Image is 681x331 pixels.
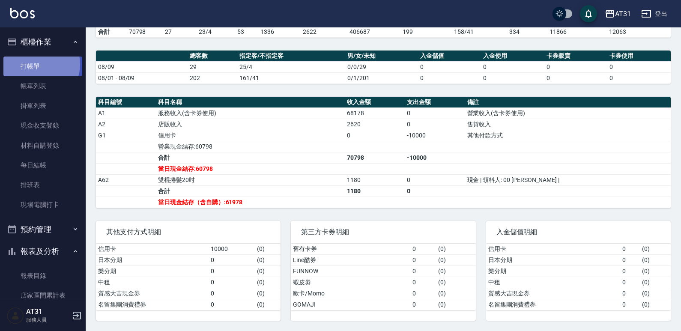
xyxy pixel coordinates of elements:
a: 每日結帳 [3,155,82,175]
td: 1336 [258,26,301,37]
td: ( 0 ) [436,288,476,299]
td: 0 [607,61,671,72]
td: 10000 [209,244,255,255]
td: ( 0 ) [640,299,671,310]
td: ( 0 ) [255,277,281,288]
td: 161/41 [237,72,345,83]
td: 信用卡 [486,244,620,255]
th: 入金儲值 [418,51,481,62]
a: 現金收支登錄 [3,116,82,135]
td: 0 [544,61,608,72]
td: 日本分期 [96,254,209,265]
td: 12063 [607,26,671,37]
td: 0 [209,277,255,288]
td: 售貨收入 [465,119,671,130]
td: 0 [620,277,640,288]
table: a dense table [291,244,475,310]
td: A1 [96,107,156,119]
td: 舊有卡券 [291,244,410,255]
span: 其他支付方式明細 [106,228,270,236]
td: ( 0 ) [436,299,476,310]
td: 0 [410,244,436,255]
button: 報表及分析 [3,240,82,262]
td: 營業現金結存:60798 [156,141,345,152]
td: 0 [410,288,436,299]
td: 0 [410,265,436,277]
td: 25/4 [237,61,345,72]
td: 0 [405,174,465,185]
td: ( 0 ) [255,254,281,265]
td: ( 0 ) [640,277,671,288]
td: 0 [481,72,544,83]
button: AT31 [601,5,634,23]
td: 0 [410,254,436,265]
td: 0 [418,61,481,72]
td: 合計 [156,185,345,197]
td: 當日現金結存:60798 [156,163,345,174]
h5: AT31 [26,307,70,316]
a: 排班表 [3,175,82,195]
a: 掛單列表 [3,96,82,116]
td: 蝦皮劵 [291,277,410,288]
td: ( 0 ) [436,265,476,277]
td: ( 0 ) [640,244,671,255]
td: 199 [400,26,452,37]
td: 2622 [301,26,347,37]
a: 打帳單 [3,57,82,76]
td: -10000 [405,152,465,163]
td: 0 [544,72,608,83]
a: 現場電腦打卡 [3,195,82,215]
button: 預約管理 [3,218,82,241]
td: 0 [620,299,640,310]
table: a dense table [96,51,671,84]
td: -10000 [405,130,465,141]
th: 支出金額 [405,97,465,108]
td: ( 0 ) [436,254,476,265]
img: Logo [10,8,35,18]
table: a dense table [96,97,671,208]
button: 登出 [638,6,671,22]
td: 質感大吉現金券 [486,288,620,299]
td: 樂分期 [486,265,620,277]
td: 158/41 [452,26,507,37]
td: 68178 [345,107,405,119]
td: 1180 [345,174,405,185]
td: ( 0 ) [640,265,671,277]
td: 08/09 [96,61,188,72]
img: Person [7,307,24,324]
td: 0 [209,254,255,265]
td: 202 [188,72,237,83]
a: 帳單列表 [3,76,82,96]
td: 0 [620,288,640,299]
a: 報表目錄 [3,266,82,286]
th: 科目編號 [96,97,156,108]
td: 0 [405,107,465,119]
td: 信用卡 [156,130,345,141]
td: 0 [209,288,255,299]
td: 23/4 [197,26,235,37]
td: 信用卡 [96,244,209,255]
td: 0 [209,299,255,310]
td: 0 [410,299,436,310]
td: 名留集團消費禮券 [96,299,209,310]
td: ( 0 ) [436,277,476,288]
td: 0 [620,254,640,265]
button: 櫃檯作業 [3,31,82,53]
td: 0 [410,277,436,288]
a: 材料自購登錄 [3,136,82,155]
td: ( 0 ) [255,265,281,277]
td: 0 [620,244,640,255]
td: 樂分期 [96,265,209,277]
td: 11866 [547,26,607,37]
td: G1 [96,130,156,141]
td: 0 [620,265,640,277]
td: 0 [481,61,544,72]
th: 備註 [465,97,671,108]
td: 2620 [345,119,405,130]
td: 0 [418,72,481,83]
td: 其他付款方式 [465,130,671,141]
td: 當日現金結存（含自購）:61978 [156,197,345,208]
td: ( 0 ) [255,299,281,310]
td: ( 0 ) [640,288,671,299]
td: 29 [188,61,237,72]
